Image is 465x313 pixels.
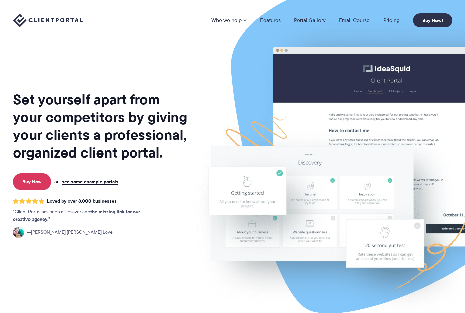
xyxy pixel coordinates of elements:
[47,198,117,204] span: Loved by over 8,000 businesses
[13,173,51,190] a: Buy Now
[13,90,189,162] h1: Set yourself apart from your competitors by giving your clients a professional, organized client ...
[13,208,154,223] p: Client Portal has been a lifesaver and .
[339,18,370,23] a: Email Course
[383,18,400,23] a: Pricing
[294,18,326,23] a: Portal Gallery
[413,13,452,27] a: Buy Now!
[27,229,113,236] span: [PERSON_NAME] [PERSON_NAME] Love
[260,18,281,23] a: Features
[54,179,59,185] span: or
[211,18,247,23] a: Who we help
[13,208,140,223] strong: the missing link for our creative agency
[62,179,118,185] a: see some example portals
